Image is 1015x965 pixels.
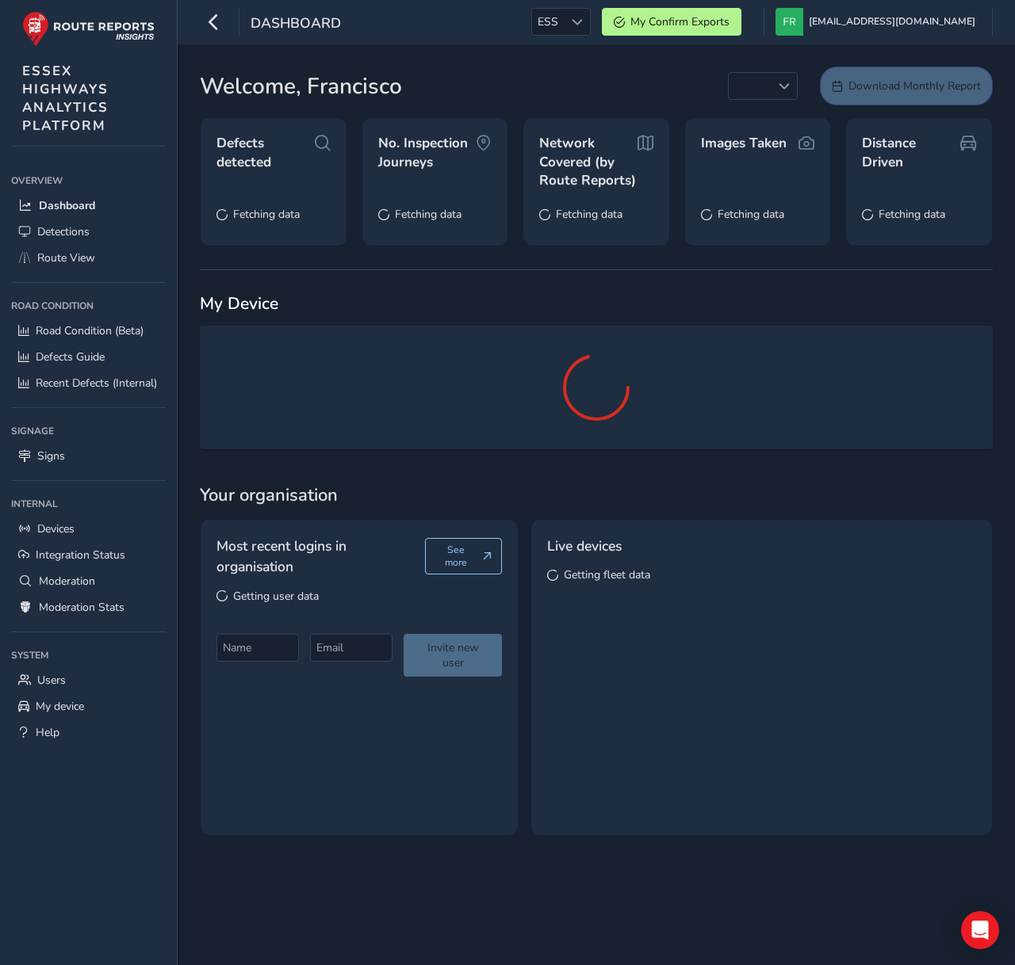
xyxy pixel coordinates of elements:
[378,134,477,171] span: No. Inspection Journeys
[36,349,105,364] span: Defects Guide
[11,294,166,318] div: Road Condition
[961,911,999,949] div: Open Intercom Messenger
[395,207,462,222] span: Fetching data
[602,8,741,36] button: My Confirm Exports
[11,419,166,443] div: Signage
[11,370,166,396] a: Recent Defects (Internal)
[36,323,144,338] span: Road Condition (Beta)
[809,8,975,36] span: [EMAIL_ADDRESS][DOMAIN_NAME]
[11,568,166,594] a: Moderation
[862,134,960,171] span: Distance Driven
[22,62,109,135] span: ESSEX HIGHWAYS ANALYTICS PLATFORM
[11,169,166,193] div: Overview
[11,443,166,469] a: Signs
[11,667,166,693] a: Users
[425,538,502,574] button: See more
[532,9,564,35] span: ESS
[11,719,166,746] a: Help
[251,13,341,36] span: Dashboard
[776,8,803,36] img: diamond-layout
[879,207,945,222] span: Fetching data
[435,544,477,569] span: See more
[36,699,84,714] span: My device
[36,376,157,391] span: Recent Defects (Internal)
[630,14,730,29] span: My Confirm Exports
[11,344,166,370] a: Defects Guide
[37,521,75,536] span: Devices
[701,134,787,153] span: Images Taken
[11,594,166,620] a: Moderation Stats
[36,547,125,563] span: Integration Status
[11,193,166,219] a: Dashboard
[11,318,166,344] a: Road Condition (Beta)
[216,134,315,171] span: Defects detected
[233,207,300,222] span: Fetching data
[37,673,66,688] span: Users
[200,292,278,315] span: My Device
[11,219,166,245] a: Detections
[11,693,166,719] a: My device
[39,198,95,213] span: Dashboard
[37,224,90,239] span: Detections
[22,11,155,47] img: rr logo
[718,207,784,222] span: Fetching data
[776,8,981,36] button: [EMAIL_ADDRESS][DOMAIN_NAME]
[36,725,59,740] span: Help
[200,70,402,103] span: Welcome, Francisco
[37,448,65,463] span: Signs
[539,134,638,190] span: Network Covered (by Route Reports)
[11,542,166,568] a: Integration Status
[11,643,166,667] div: System
[37,250,95,265] span: Route View
[39,600,124,615] span: Moderation Stats
[39,574,95,589] span: Moderation
[11,492,166,516] div: Internal
[200,483,993,507] span: Your organisation
[556,207,622,222] span: Fetching data
[11,516,166,542] a: Devices
[11,245,166,271] a: Route View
